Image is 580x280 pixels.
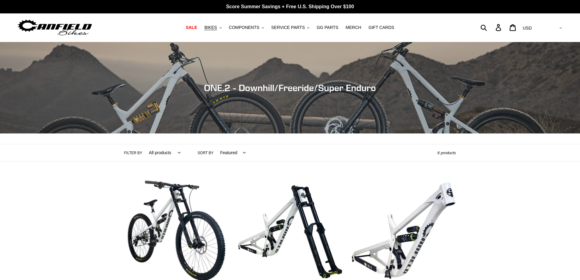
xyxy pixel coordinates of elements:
[201,23,224,32] button: BIKES
[17,18,93,37] img: Canfield Bikes
[229,25,259,30] span: COMPONENTS
[268,23,312,32] button: SERVICE PARTS
[343,23,364,32] a: MERCH
[186,25,197,30] span: SALE
[365,23,397,32] a: GIFT CARDS
[346,25,361,30] span: MERCH
[368,25,394,30] span: GIFT CARDS
[204,25,217,30] span: BIKES
[484,21,499,34] input: Search
[317,25,338,30] span: GG PARTS
[271,25,305,30] span: SERVICE PARTS
[314,23,341,32] a: GG PARTS
[198,150,213,156] label: Sort by
[226,23,267,32] button: COMPONENTS
[183,23,200,32] a: SALE
[438,151,456,155] span: 6 products
[204,82,376,93] span: ONE.2 - Downhill/Freeride/Super Enduro
[124,150,142,156] label: Filter by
